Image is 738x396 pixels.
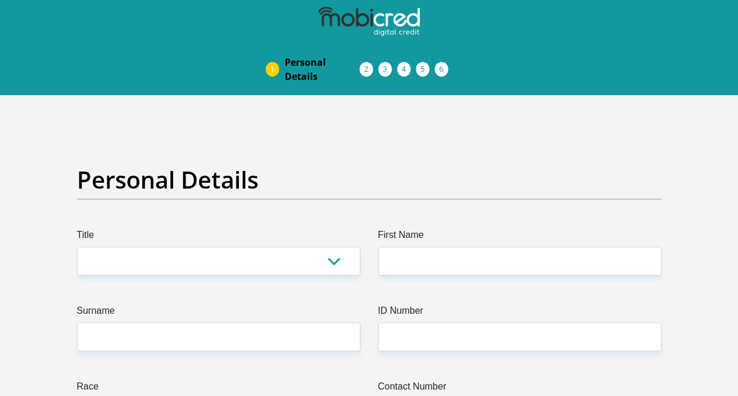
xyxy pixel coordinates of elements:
h2: Personal Details [77,166,662,194]
label: Title [77,228,360,247]
label: Surname [77,304,360,323]
img: mobicred logo [318,7,419,36]
input: Surname [77,323,360,351]
label: First Name [378,228,662,247]
label: ID Number [378,304,662,323]
a: PersonalDetails [275,51,369,88]
input: First Name [378,247,662,276]
input: ID Number [378,323,662,351]
span: Personal Details [285,55,360,83]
